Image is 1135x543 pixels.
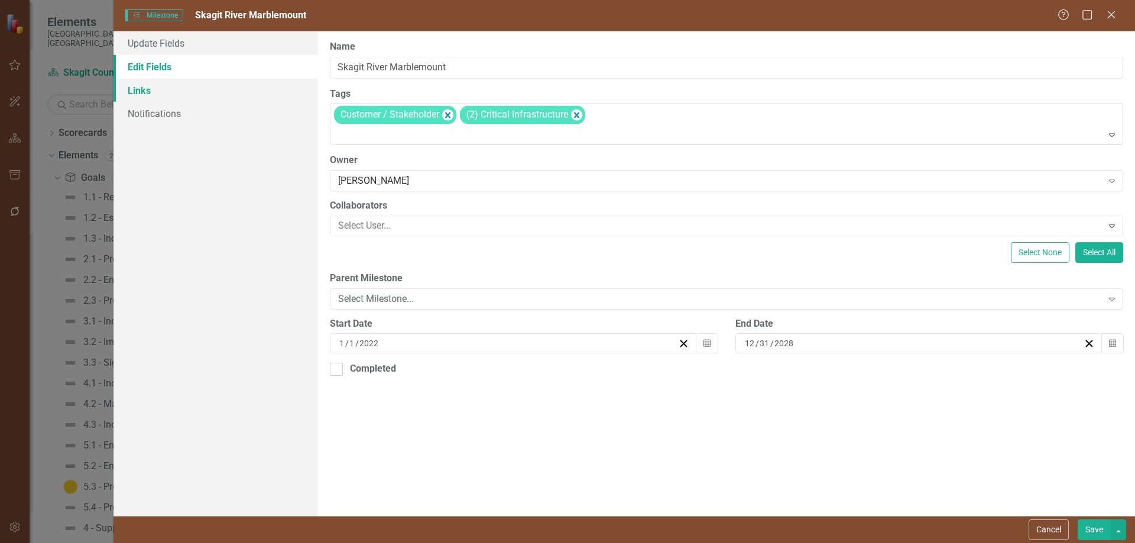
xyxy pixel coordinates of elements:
[330,317,718,331] div: Start Date
[1075,242,1123,263] button: Select All
[330,199,1123,213] label: Collaborators
[338,174,1102,188] div: [PERSON_NAME]
[113,31,318,55] a: Update Fields
[1011,242,1069,263] button: Select None
[113,79,318,102] a: Links
[355,338,359,349] span: /
[345,338,349,349] span: /
[735,317,1123,331] div: End Date
[125,9,183,21] span: Milestone
[330,87,1123,101] label: Tags
[350,362,396,376] div: Completed
[195,9,306,21] span: Skagit River Marblemount
[442,109,453,121] div: Remove [object Object]
[338,292,1102,305] div: Select Milestone...
[330,154,1123,167] label: Owner
[755,338,759,349] span: /
[340,109,439,120] span: Customer / Stakeholder
[466,109,568,120] span: (2) Critical Infrastructure
[330,57,1123,79] input: Milestone Name
[1078,519,1111,540] button: Save
[113,55,318,79] a: Edit Fields
[330,272,1123,285] label: Parent Milestone
[1029,519,1069,540] button: Cancel
[571,109,582,121] div: Remove [object Object]
[770,338,774,349] span: /
[113,102,318,125] a: Notifications
[330,40,1123,54] label: Name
